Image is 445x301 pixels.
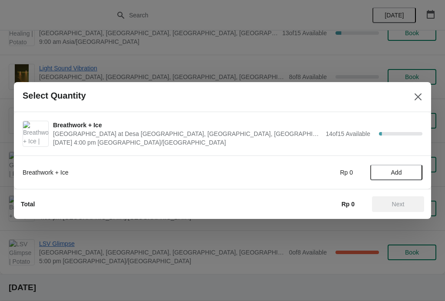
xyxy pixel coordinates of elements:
[391,169,402,176] span: Add
[410,89,426,105] button: Close
[21,201,35,208] strong: Total
[23,121,48,146] img: Breathwork + Ice | Potato Head Studios at Desa Potato Head, Jalan Petitenget, Seminyak, Badung Re...
[53,138,321,147] span: [DATE] 4:00 pm [GEOGRAPHIC_DATA]/[GEOGRAPHIC_DATA]
[23,91,86,101] h2: Select Quantity
[325,130,370,137] span: 14 of 15 Available
[53,129,321,138] span: [GEOGRAPHIC_DATA] at Desa [GEOGRAPHIC_DATA], [GEOGRAPHIC_DATA], [GEOGRAPHIC_DATA], [GEOGRAPHIC_DA...
[370,165,422,180] button: Add
[275,168,353,177] div: Rp 0
[23,168,257,177] div: Breathwork + Ice
[342,201,355,208] strong: Rp 0
[53,121,321,129] span: Breathwork + Ice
